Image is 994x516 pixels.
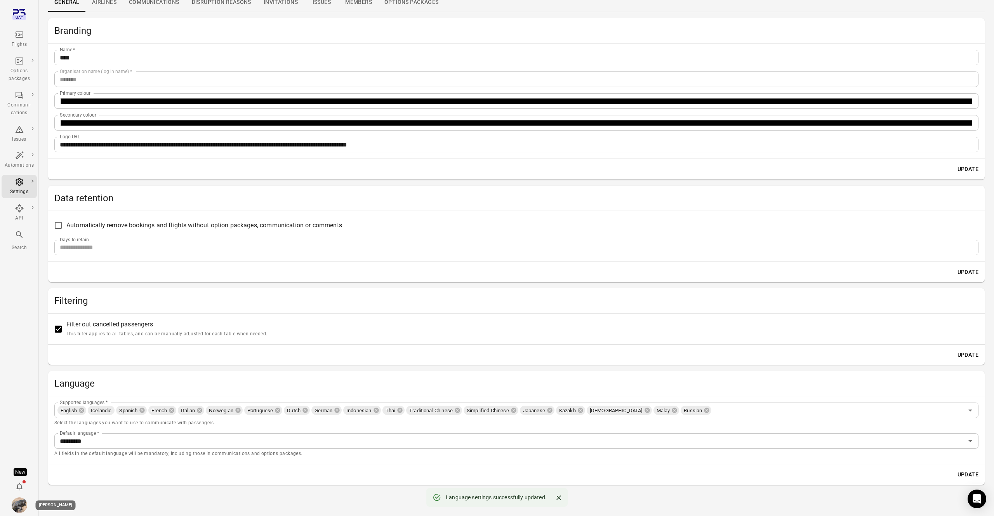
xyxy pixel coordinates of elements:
button: Daníel Benediktsson [9,494,30,516]
a: Communi-cations [2,88,37,119]
span: [DEMOGRAPHIC_DATA] [587,407,646,415]
label: Supported languages [60,399,108,406]
div: Kazakh [556,406,585,415]
div: Simplified Chinese [464,406,518,415]
label: Organisation name (log in name) [60,68,132,75]
span: Dutch [284,407,304,415]
button: Update [954,467,982,482]
button: Close [553,492,565,504]
span: Portuguese [244,407,276,415]
span: Italian [178,407,198,415]
img: images [12,497,27,513]
span: Icelandic [88,407,115,415]
div: Italian [178,406,204,415]
div: Traditional Chinese [406,406,462,415]
button: Open [965,436,976,446]
a: Automations [2,148,37,172]
h2: Language [54,377,978,390]
span: Traditional Chinese [406,407,456,415]
span: Malay [653,407,673,415]
div: Dutch [284,406,310,415]
div: Search [5,244,34,252]
div: Flights [5,41,34,49]
div: Russian [681,406,711,415]
span: Thai [382,407,399,415]
span: Kazakh [556,407,579,415]
div: French [148,406,176,415]
p: Select the languages you want to use to communicate with passengers. [54,419,978,427]
button: Update [954,348,982,362]
button: Update [954,265,982,279]
div: Norwegian [206,406,242,415]
h2: Data retention [54,192,978,204]
a: Issues [2,122,37,146]
div: [DEMOGRAPHIC_DATA] [587,406,652,415]
span: Japanese [520,407,548,415]
span: Automatically remove bookings and flights without option packages, communication or comments [66,221,342,230]
button: Update [954,162,982,176]
div: Language settings successfully updated. [446,490,547,504]
div: Open Intercom Messenger [968,490,986,508]
div: Spanish [116,406,147,415]
div: Automations [5,162,34,169]
label: Name [60,46,75,53]
span: Indonesian [343,407,375,415]
span: French [148,407,170,415]
div: Tooltip anchor [14,468,27,476]
div: Communi-cations [5,101,34,117]
a: Options packages [2,54,37,85]
span: Norwegian [206,407,236,415]
div: Settings [5,188,34,196]
h2: Filtering [54,295,978,307]
span: Russian [681,407,705,415]
a: Flights [2,28,37,51]
div: Portuguese [244,406,283,415]
p: This filter applies to all tables, and can be manually adjusted for each table when needed. [66,330,267,338]
p: All fields in the default language will be mandatory, including those in communications and optio... [54,450,978,458]
span: Spanish [116,407,141,415]
span: German [311,407,335,415]
label: Default language [60,430,99,436]
div: Japanese [520,406,554,415]
a: API [2,201,37,225]
div: Thai [382,406,405,415]
span: Simplified Chinese [464,407,512,415]
button: Notifications [12,479,27,494]
div: API [5,214,34,222]
div: English [57,406,86,415]
a: Settings [2,175,37,198]
button: Open [965,405,976,416]
span: Filter out cancelled passengers [66,320,267,338]
label: Logo URL [60,133,80,140]
label: Primary colour [60,90,90,96]
div: [PERSON_NAME] [36,500,76,510]
div: Malay [653,406,679,415]
div: Issues [5,136,34,143]
div: German [311,406,342,415]
label: Secondary colour [60,112,96,118]
label: Days to retain [60,236,89,243]
span: English [57,407,80,415]
button: Search [2,228,37,254]
div: Options packages [5,67,34,83]
h2: Branding [54,24,978,37]
div: Indonesian [343,406,381,415]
